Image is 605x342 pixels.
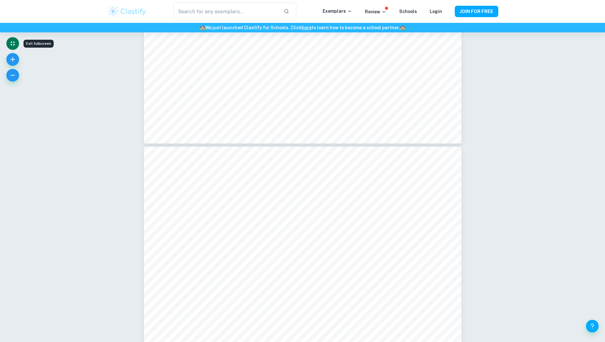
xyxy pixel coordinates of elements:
input: Search for any exemplars... [173,3,278,20]
button: JOIN FOR FREE [455,6,498,17]
img: Clastify logo [107,5,147,18]
span: 🏫 [200,25,205,30]
button: Help and Feedback [586,320,599,332]
p: Exemplars [323,8,352,15]
h6: We just launched Clastify for Schools. Click to learn how to become a school partner. [1,24,604,31]
button: Exit fullscreen [6,37,19,50]
div: Exit fullscreen [24,40,54,48]
span: 🏫 [400,25,405,30]
a: Schools [399,9,417,14]
a: here [302,25,312,30]
p: Review [365,8,387,15]
a: Login [430,9,442,14]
